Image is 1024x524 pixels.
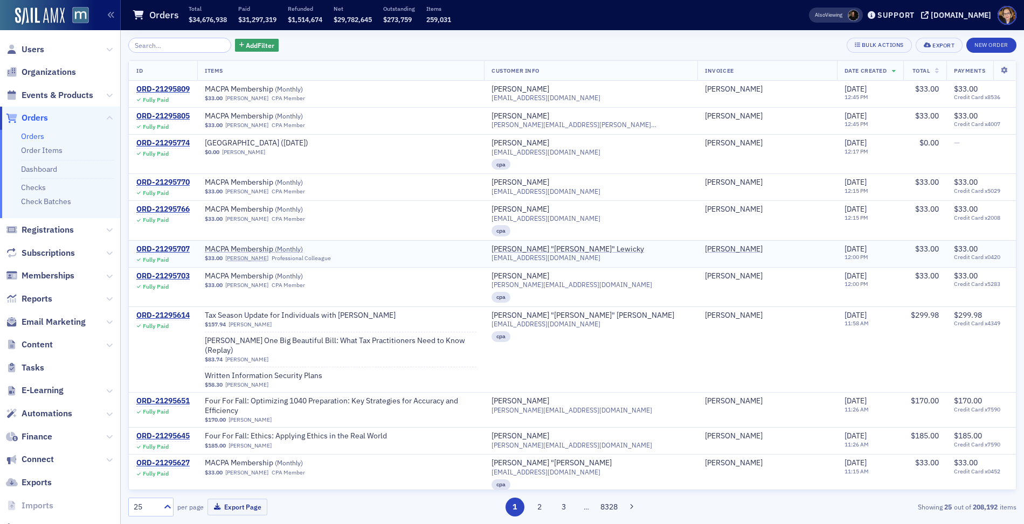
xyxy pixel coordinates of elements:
[229,442,272,449] a: [PERSON_NAME]
[845,67,887,74] span: Date Created
[998,6,1016,25] span: Profile
[705,138,763,148] a: [PERSON_NAME]
[136,111,190,121] a: ORD-21295805
[845,214,868,221] time: 12:15 PM
[21,183,46,192] a: Checks
[22,44,44,55] span: Users
[22,362,44,374] span: Tasks
[205,431,387,441] a: Four For Fall: Ethics: Applying Ethics in the Real World
[492,148,600,156] span: [EMAIL_ADDRESS][DOMAIN_NAME]
[492,244,644,254] a: [PERSON_NAME] "[PERSON_NAME]" Lewicky
[492,111,549,121] div: [PERSON_NAME]
[6,385,64,396] a: E-Learning
[22,293,52,305] span: Reports
[22,112,48,124] span: Orders
[143,150,169,157] div: Fully Paid
[15,8,65,25] img: SailAMX
[205,396,476,415] a: Four For Fall: Optimizing 1040 Preparation: Key Strategies for Accuracy and Efficiency
[845,310,867,320] span: [DATE]
[600,498,619,516] button: 8328
[136,205,190,214] a: ORD-21295766
[136,85,190,94] a: ORD-21295809
[492,431,549,441] a: [PERSON_NAME]
[705,396,763,406] div: [PERSON_NAME]
[225,469,268,476] a: [PERSON_NAME]
[492,67,539,74] span: Customer Info
[705,205,763,214] a: [PERSON_NAME]
[246,40,274,50] span: Add Filter
[954,204,978,214] span: $33.00
[954,177,978,187] span: $33.00
[845,187,868,194] time: 12:15 PM
[705,458,763,468] div: [PERSON_NAME]
[705,85,829,94] span: Sean Doyle
[845,120,868,128] time: 12:45 PM
[492,271,549,281] a: [PERSON_NAME]
[205,244,341,254] span: MACPA Membership
[705,111,763,121] a: [PERSON_NAME]
[705,67,734,74] span: Invoicee
[845,204,867,214] span: [DATE]
[22,66,76,78] span: Organizations
[915,458,939,467] span: $33.00
[136,271,190,281] a: ORD-21295703
[555,498,573,516] button: 3
[705,271,763,281] a: [PERSON_NAME]
[921,11,995,19] button: [DOMAIN_NAME]
[954,214,1008,221] span: Credit Card x2008
[225,282,268,289] a: [PERSON_NAME]
[225,356,268,363] a: [PERSON_NAME]
[72,7,89,24] img: SailAMX
[954,254,1008,261] span: Credit Card x0420
[492,121,690,129] span: [PERSON_NAME][EMAIL_ADDRESS][PERSON_NAME][DOMAIN_NAME]
[847,38,912,53] button: Bulk Actions
[205,371,341,381] a: Written Information Security Plans
[912,67,930,74] span: Total
[845,84,867,94] span: [DATE]
[492,225,510,236] div: cpa
[22,500,53,512] span: Imports
[238,5,276,12] p: Paid
[272,255,331,262] div: Professional Colleague
[6,293,52,305] a: Reports
[128,38,231,53] input: Search…
[705,178,829,187] span: Kevin Unger
[136,458,190,468] a: ORD-21295627
[205,356,223,363] span: $83.74
[205,416,226,423] span: $170.00
[915,177,939,187] span: $33.00
[272,215,305,222] div: CPA Member
[136,178,190,187] a: ORD-21295770
[65,7,89,25] a: View Homepage
[205,205,341,214] a: MACPA Membership (Monthly)
[954,244,978,254] span: $33.00
[966,39,1016,49] a: New Order
[189,15,227,24] span: $34,676,938
[189,5,227,12] p: Total
[136,244,190,254] a: ORD-21295707
[845,319,869,327] time: 11:58 AM
[6,247,75,259] a: Subscriptions
[136,67,143,74] span: ID
[848,10,859,21] span: Lauren McDonough
[492,281,652,289] span: [PERSON_NAME][EMAIL_ADDRESS][DOMAIN_NAME]
[235,39,279,52] button: AddFilter
[492,311,674,320] a: [PERSON_NAME] "[PERSON_NAME]" [PERSON_NAME]
[492,254,600,262] span: [EMAIL_ADDRESS][DOMAIN_NAME]
[143,443,169,450] div: Fully Paid
[530,498,549,516] button: 2
[492,331,510,342] div: cpa
[845,177,867,187] span: [DATE]
[22,453,54,465] span: Connect
[705,431,763,441] a: [PERSON_NAME]
[21,145,63,155] a: Order Items
[225,95,268,102] a: [PERSON_NAME]
[916,38,963,53] button: Export
[22,477,52,488] span: Exports
[705,311,829,320] span: Gene Adkins
[932,43,954,48] div: Export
